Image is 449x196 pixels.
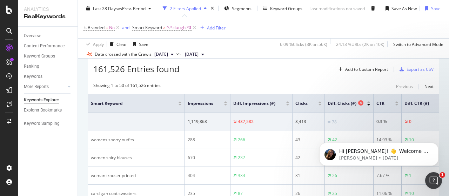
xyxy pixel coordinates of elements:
button: Apply [83,39,104,50]
button: Segments [221,3,254,14]
div: 31 [295,173,322,179]
span: 2025 Aug. 31st [185,51,199,58]
div: Export as CSV [407,66,434,72]
span: 1 [440,172,445,178]
div: 43 [295,137,322,143]
div: Add to Custom Report [345,67,388,72]
span: Is Branded [83,25,105,31]
div: 0.3 % [376,119,398,125]
span: Diff. Impressions (#) [233,100,275,107]
span: 2025 Sep. 28th [154,51,168,58]
div: Ranking [24,63,39,70]
div: 42 [295,155,322,161]
button: Last 28 DaysvsPrev. Period [83,3,154,14]
button: 2 Filters Applied [160,3,209,14]
div: women shiry blouses [91,155,182,161]
div: Keyword Groups [24,53,55,60]
div: More Reports [24,83,49,90]
button: Switch to Advanced Mode [390,39,443,50]
div: Content Performance [24,42,65,50]
span: Impressions [188,100,213,107]
span: ^.*claugh.*$ [167,23,192,33]
button: Export as CSV [397,64,434,75]
div: 334 [238,173,245,179]
a: Ranking [24,63,73,70]
div: Overview [24,32,41,40]
div: Explorer Bookmarks [24,107,62,114]
div: Previous [396,83,413,89]
button: and [122,24,129,31]
span: Diff. CTR (#) [404,100,429,107]
span: Diff. Clicks (#) [328,100,356,107]
div: 404 [188,173,227,179]
div: Save [139,41,148,47]
div: Keyword Sampling [24,120,60,127]
div: Keyword Groups [270,5,302,11]
div: Data crossed with the Crawls [95,51,152,58]
div: Apply [93,41,104,47]
div: 266 [238,137,245,143]
button: Save [422,3,441,14]
div: Next [424,83,434,89]
span: 161,526 Entries found [93,63,180,75]
div: 0 [409,119,411,125]
span: vs [176,50,182,57]
span: Hi [PERSON_NAME]! 👋 Welcome to Botify chat support! Have a question? Reply to this message and ou... [31,20,121,61]
a: Keywords Explorer [24,96,73,104]
p: Message from Laura, sent 12w ago [31,27,121,33]
a: Keywords [24,73,73,80]
button: [DATE] [152,50,176,59]
div: Showing 1 to 50 of 161,526 entries [93,82,161,91]
button: Add to Custom Report [336,64,388,75]
div: Switch to Advanced Mode [393,41,443,47]
button: Keyword Groups [260,3,305,14]
a: Keyword Sampling [24,120,73,127]
div: Add Filter [207,25,226,31]
span: ≠ [163,25,166,31]
button: Clear [107,39,127,50]
div: Keywords [24,73,42,80]
div: 78 [332,119,337,125]
a: Explorer Bookmarks [24,107,73,114]
span: vs Prev. Period [118,5,146,11]
span: Last 28 Days [93,5,118,11]
div: woman trouser printed [91,173,182,179]
span: No [109,23,115,33]
div: 670 [188,155,227,161]
div: Clear [116,41,127,47]
button: Previous [396,82,413,91]
span: Smart Keyword [132,25,162,31]
a: More Reports [24,83,66,90]
div: Save [431,5,441,11]
div: 3,413 [295,119,322,125]
div: 24.13 % URLs ( 2K on 10K ) [336,41,384,47]
span: Smart Keyword [91,100,168,107]
div: 6.09 % Clicks ( 3K on 56K ) [280,41,327,47]
div: 2 Filters Applied [170,5,201,11]
span: = [106,25,108,31]
button: Save As New [383,3,417,14]
div: 288 [188,137,227,143]
div: and [122,25,129,31]
span: Segments [232,5,252,11]
button: Save [130,39,148,50]
div: 237 [238,155,245,161]
div: womens sporty outfits [91,137,182,143]
div: Save As New [391,5,417,11]
span: CTR [376,100,384,107]
div: times [209,5,215,12]
a: Keyword Groups [24,53,73,60]
div: RealKeywords [24,13,72,21]
div: Analytics [24,6,72,13]
button: [DATE] [182,50,207,59]
iframe: Intercom live chat [425,172,442,189]
iframe: Intercom notifications message [309,128,449,177]
span: Clicks [295,100,308,107]
div: 437,582 [238,119,254,125]
div: 1,119,863 [188,119,227,125]
a: Content Performance [24,42,73,50]
button: Next [424,82,434,91]
div: Last modifications not saved [309,5,365,11]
